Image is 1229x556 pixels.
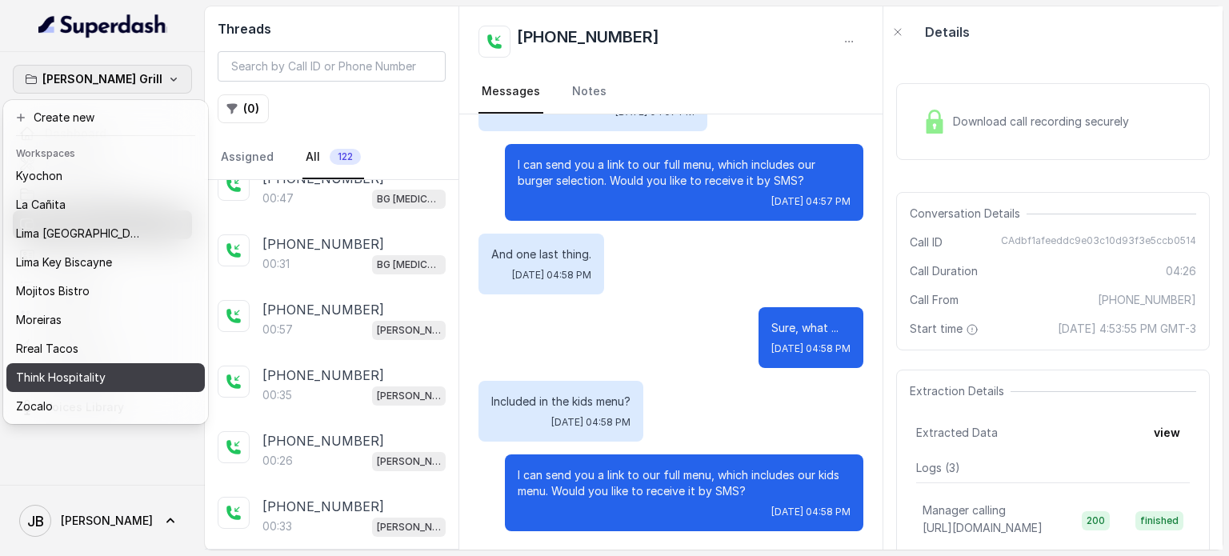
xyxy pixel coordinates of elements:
p: Kyochon [16,166,62,186]
button: [PERSON_NAME] Grill [13,65,192,94]
p: Lima Key Biscayne [16,253,112,272]
p: Think Hospitality [16,368,106,387]
p: [PERSON_NAME] Grill [42,70,162,89]
div: [PERSON_NAME] Grill [3,100,208,424]
p: Moreiras [16,310,62,330]
p: La Cañita [16,195,66,214]
header: Workspaces [6,139,205,165]
p: Mojitos Bistro [16,282,90,301]
button: Create new [6,103,205,132]
p: Lima [GEOGRAPHIC_DATA] [16,224,144,243]
p: Rreal Tacos [16,339,78,358]
p: Zocalo [16,397,53,416]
